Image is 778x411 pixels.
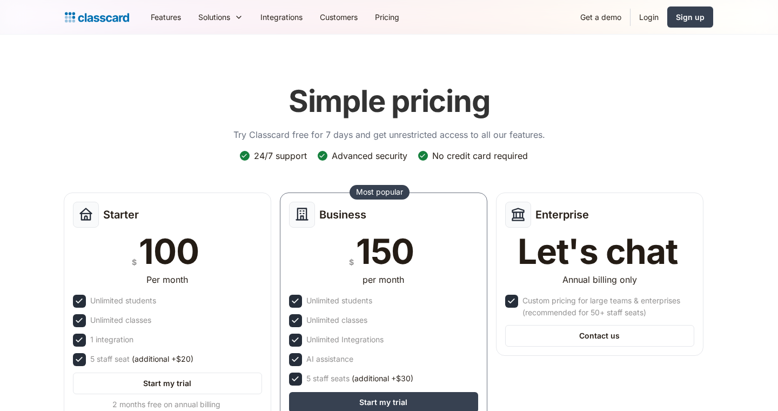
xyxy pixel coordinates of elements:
[132,255,137,269] div: $
[432,150,528,162] div: No credit card required
[306,295,372,307] div: Unlimited students
[90,295,156,307] div: Unlimited students
[356,187,403,197] div: Most popular
[356,234,414,269] div: 150
[311,5,366,29] a: Customers
[572,5,630,29] a: Get a demo
[505,325,694,347] a: Contact us
[190,5,252,29] div: Solutions
[366,5,408,29] a: Pricing
[667,6,713,28] a: Sign up
[103,208,139,221] h2: Starter
[254,150,307,162] div: 24/7 support
[90,314,151,326] div: Unlimited classes
[306,353,353,365] div: AI assistance
[562,273,637,286] div: Annual billing only
[352,373,413,385] span: (additional +$30)
[518,234,678,269] div: Let's chat
[332,150,407,162] div: Advanced security
[139,234,198,269] div: 100
[289,83,490,120] h1: Simple pricing
[631,5,667,29] a: Login
[535,208,589,221] h2: Enterprise
[233,128,545,141] p: Try Classcard free for 7 days and get unrestricted access to all our features.
[146,273,188,286] div: Per month
[252,5,311,29] a: Integrations
[132,353,193,365] span: (additional +$20)
[142,5,190,29] a: Features
[306,373,413,385] div: 5 staff seats
[90,353,193,365] div: 5 staff seat
[73,373,262,394] a: Start my trial
[349,255,354,269] div: $
[676,11,705,23] div: Sign up
[306,314,367,326] div: Unlimited classes
[363,273,404,286] div: per month
[522,295,692,319] div: Custom pricing for large teams & enterprises (recommended for 50+ staff seats)
[198,11,230,23] div: Solutions
[319,208,366,221] h2: Business
[306,334,384,346] div: Unlimited Integrations
[65,10,129,25] a: home
[90,334,133,346] div: 1 integration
